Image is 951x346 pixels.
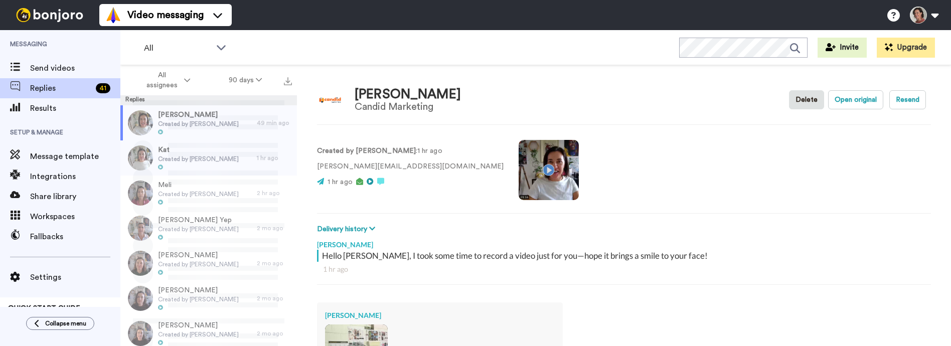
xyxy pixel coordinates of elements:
img: vm-color.svg [105,7,121,23]
img: b7e39fa9-a765-48d1-b391-af058867b585-thumb.jpg [128,145,153,170]
div: 1 hr ago [257,154,292,162]
a: [PERSON_NAME]Created by [PERSON_NAME]49 min ago [120,105,297,140]
p: [PERSON_NAME][EMAIL_ADDRESS][DOMAIN_NAME] [317,161,504,172]
button: Collapse menu [26,317,94,330]
button: Open original [828,90,883,109]
div: Candid Marketing [355,101,461,112]
span: Message template [30,150,120,162]
span: Results [30,102,120,114]
div: Replies [120,95,297,105]
span: [PERSON_NAME] Yep [158,215,239,225]
span: Workspaces [30,211,120,223]
div: Hello [PERSON_NAME], I took some time to record a video just for you—hope it brings a smile to yo... [322,250,928,262]
span: Created by [PERSON_NAME] [158,260,239,268]
span: Created by [PERSON_NAME] [158,295,239,303]
img: e83eca77-9933-48ac-a183-c2ddbab80eae-thumb.jpg [128,321,153,346]
a: [PERSON_NAME]Created by [PERSON_NAME]2 mo ago [120,281,297,316]
span: Replies [30,82,92,94]
div: 41 [96,83,110,93]
img: bj-logo-header-white.svg [12,8,87,22]
div: [PERSON_NAME] [317,235,931,250]
span: Send videos [30,62,120,74]
span: Kat [158,145,239,155]
span: Settings [30,271,120,283]
span: Meli [158,180,239,190]
div: [PERSON_NAME] [325,310,555,320]
span: Created by [PERSON_NAME] [158,155,239,163]
div: 2 mo ago [257,259,292,267]
img: export.svg [284,77,292,85]
button: Upgrade [877,38,935,58]
button: Invite [818,38,867,58]
a: KatCreated by [PERSON_NAME]1 hr ago [120,140,297,176]
img: 42440f3f-7ab8-4073-8316-698045901fe5-thumb.jpg [128,286,153,311]
div: 1 hr ago [323,264,925,274]
span: Share library [30,191,120,203]
button: All assignees [122,66,210,94]
div: 49 min ago [257,119,292,127]
span: [PERSON_NAME] [158,285,239,295]
img: 57cb1afc-7902-4ac4-855c-1ee8daa87e91-thumb.jpg [128,216,153,241]
button: Export all results that match these filters now. [281,73,295,88]
span: [PERSON_NAME] [158,250,239,260]
span: QUICK START GUIDE [8,305,80,312]
img: b229309e-9884-4726-8752-e48f42999322-thumb.jpg [128,181,153,206]
span: Integrations [30,170,120,183]
button: 90 days [210,71,281,89]
span: Created by [PERSON_NAME] [158,120,239,128]
span: [PERSON_NAME] [158,110,239,120]
img: e51ec66a-75f5-4bdf-9fb3-b2215149164a-thumb.jpg [128,110,153,135]
div: 2 mo ago [257,224,292,232]
span: Video messaging [127,8,204,22]
span: [PERSON_NAME] [158,320,239,330]
button: Delete [789,90,824,109]
div: 2 hr ago [257,189,292,197]
a: [PERSON_NAME] YepCreated by [PERSON_NAME]2 mo ago [120,211,297,246]
div: 2 mo ago [257,294,292,302]
span: All assignees [141,70,182,90]
img: 82c8181a-894f-40fd-a384-8de7c60efdff-thumb.jpg [128,251,153,276]
span: Created by [PERSON_NAME] [158,190,239,198]
p: : 1 hr ago [317,146,504,156]
button: Resend [889,90,926,109]
span: Created by [PERSON_NAME] [158,330,239,338]
span: Created by [PERSON_NAME] [158,225,239,233]
button: Delivery history [317,224,378,235]
div: 2 mo ago [257,329,292,337]
span: All [144,42,211,54]
img: Image of Cass [317,86,345,114]
div: [PERSON_NAME] [355,87,461,102]
span: Fallbacks [30,231,120,243]
span: 1 hr ago [328,179,353,186]
a: [PERSON_NAME]Created by [PERSON_NAME]2 mo ago [120,246,297,281]
span: Collapse menu [45,319,86,327]
a: MeliCreated by [PERSON_NAME]2 hr ago [120,176,297,211]
strong: Created by [PERSON_NAME] [317,147,416,154]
